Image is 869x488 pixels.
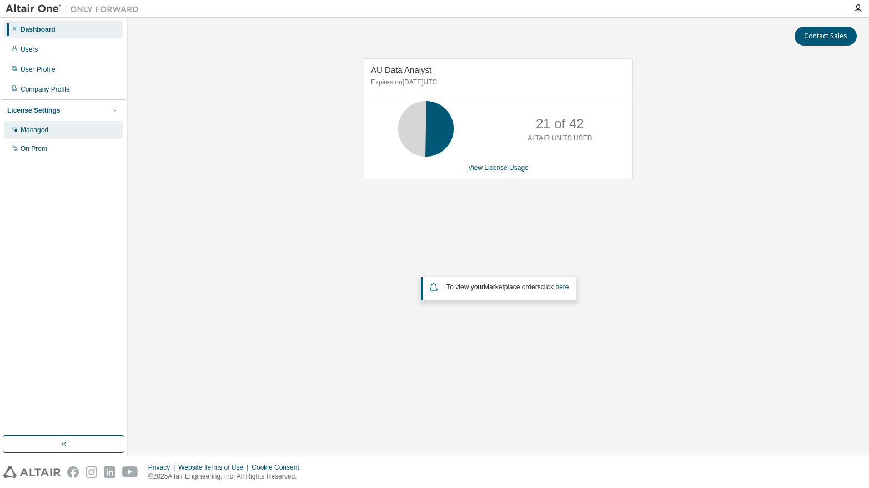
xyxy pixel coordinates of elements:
img: facebook.svg [67,466,79,478]
p: ALTAIR UNITS USED [528,134,592,143]
div: Dashboard [21,25,56,34]
div: Company Profile [21,85,70,94]
img: youtube.svg [122,466,138,478]
a: View License Usage [468,164,529,172]
em: Marketplace orders [484,283,541,291]
span: AU Data Analyst [371,65,431,74]
img: Altair One [6,3,144,14]
div: Website Terms of Use [178,463,252,472]
div: Managed [21,125,48,134]
p: © 2025 Altair Engineering, Inc. All Rights Reserved. [148,472,306,481]
img: linkedin.svg [104,466,115,478]
div: License Settings [7,106,60,115]
button: Contact Sales [795,27,857,46]
img: instagram.svg [86,466,97,478]
div: Privacy [148,463,178,472]
div: On Prem [21,144,47,153]
div: User Profile [21,65,56,74]
p: 21 of 42 [536,114,584,133]
img: altair_logo.svg [3,466,61,478]
a: here [555,283,569,291]
p: Expires on [DATE] UTC [371,78,623,87]
span: To view your click [446,283,569,291]
div: Users [21,45,38,54]
div: Cookie Consent [252,463,305,472]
